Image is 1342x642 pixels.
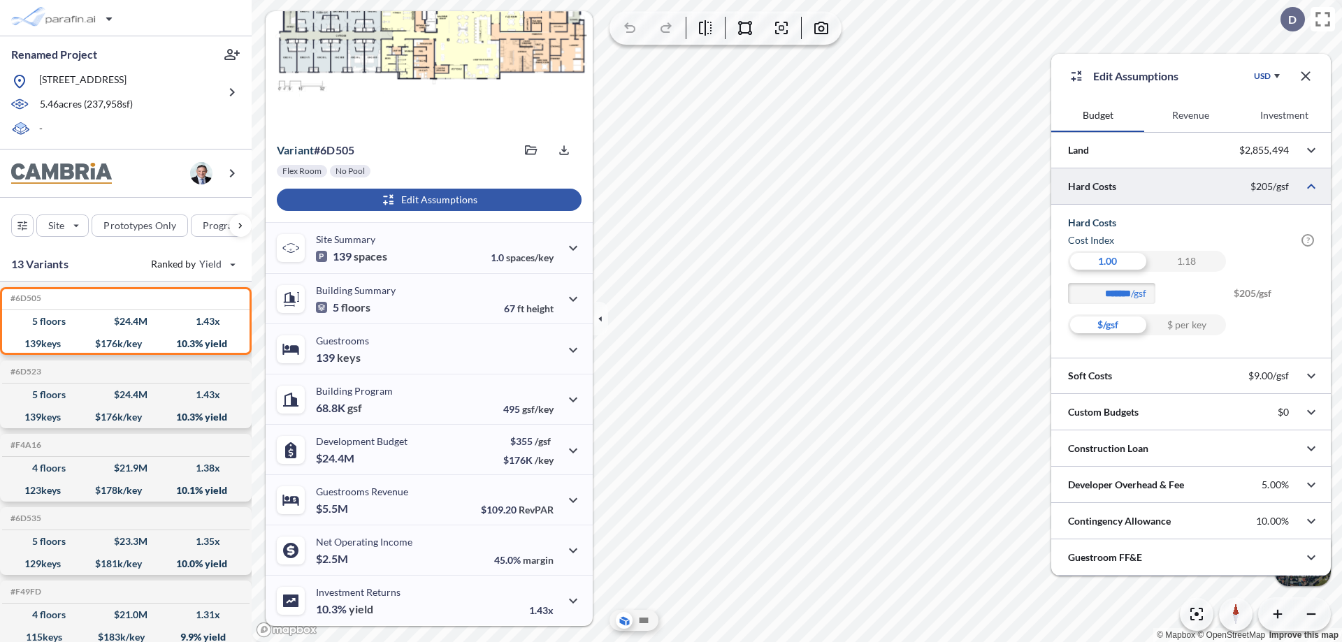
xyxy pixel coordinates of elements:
p: Guestroom FF&E [1068,550,1142,564]
span: Yield [199,257,222,271]
p: $0 [1278,406,1289,418]
button: Site [36,214,89,237]
p: 139 [316,249,387,263]
p: 139 [316,351,361,365]
span: floors [341,300,370,314]
label: /gsf [1131,286,1162,300]
h5: Hard Costs [1068,216,1314,230]
button: Budget [1051,99,1144,132]
button: Investment [1238,99,1331,132]
p: 10.00% [1256,515,1289,527]
p: $109.20 [481,504,554,516]
span: $205/gsf [1234,283,1314,314]
p: Site Summary [316,233,375,245]
span: height [526,302,554,314]
p: Soft Costs [1068,369,1112,383]
p: 1.0 [491,251,554,263]
p: $355 [503,435,554,447]
span: RevPAR [519,504,554,516]
span: gsf [347,401,362,415]
button: Site Plan [635,612,652,629]
p: Renamed Project [11,47,97,62]
p: 495 [503,403,554,415]
p: Developer Overhead & Fee [1068,478,1184,492]
p: Custom Budgets [1068,405,1139,419]
h5: Click to copy the code [8,367,41,377]
span: keys [337,351,361,365]
p: Flex Room [282,166,322,177]
p: No Pool [335,166,365,177]
p: Prototypes Only [103,219,176,233]
p: Contingency Allowance [1068,514,1171,528]
button: Prototypes Only [92,214,188,237]
p: $9.00/gsf [1248,370,1289,382]
p: $2.5M [316,552,350,566]
img: BrandImage [11,163,112,184]
a: Improve this map [1269,630,1339,640]
p: Guestrooms Revenue [316,486,408,497]
button: Program [191,214,266,237]
button: Revenue [1144,99,1237,132]
span: gsf/key [522,403,554,415]
p: Edit Assumptions [1093,68,1178,85]
a: Mapbox homepage [256,622,317,638]
p: [STREET_ADDRESS] [39,73,127,90]
div: 1.00 [1068,251,1147,272]
p: # 6d505 [277,143,354,157]
p: 1.43x [529,604,554,616]
span: Variant [277,143,314,156]
p: Site [48,219,64,233]
p: Program [203,219,242,233]
p: 10.3% [316,602,373,616]
a: OpenStreetMap [1197,630,1265,640]
h5: Click to copy the code [8,293,41,303]
p: 45.0% [494,554,554,566]
p: 5.46 acres ( 237,958 sf) [40,97,133,112]
div: $ per key [1147,314,1226,335]
span: margin [523,554,554,566]
p: 13 Variants [11,256,68,272]
p: Development Budget [316,435,407,447]
p: 67 [504,302,554,314]
span: ? [1301,234,1314,247]
p: 5 [316,300,370,314]
p: Land [1068,143,1089,157]
span: spaces/key [506,251,554,263]
h5: Click to copy the code [8,587,41,597]
span: /key [535,454,554,466]
p: $176K [503,454,554,466]
h6: Cost index [1068,233,1114,247]
div: 1.18 [1147,251,1226,272]
div: USD [1254,71,1271,82]
p: - [39,122,43,138]
span: /gsf [535,435,551,447]
p: D [1288,13,1297,26]
p: Building Summary [316,284,396,296]
button: Edit Assumptions [277,189,582,211]
p: 68.8K [316,401,362,415]
span: ft [517,302,524,314]
span: yield [349,602,373,616]
img: user logo [190,162,212,184]
p: 5.00% [1262,479,1289,491]
p: $5.5M [316,502,350,516]
p: $24.4M [316,451,356,465]
h5: Click to copy the code [8,440,41,450]
p: $2,855,494 [1239,144,1289,156]
div: $/gsf [1068,314,1147,335]
p: Investment Returns [316,586,401,598]
span: spaces [354,249,387,263]
p: Net Operating Income [316,536,412,548]
a: Mapbox [1157,630,1195,640]
h5: Click to copy the code [8,513,41,523]
p: Building Program [316,385,393,397]
button: Ranked by Yield [140,253,245,275]
p: Construction Loan [1068,442,1148,455]
button: Aerial View [616,612,633,629]
p: Guestrooms [316,335,369,346]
